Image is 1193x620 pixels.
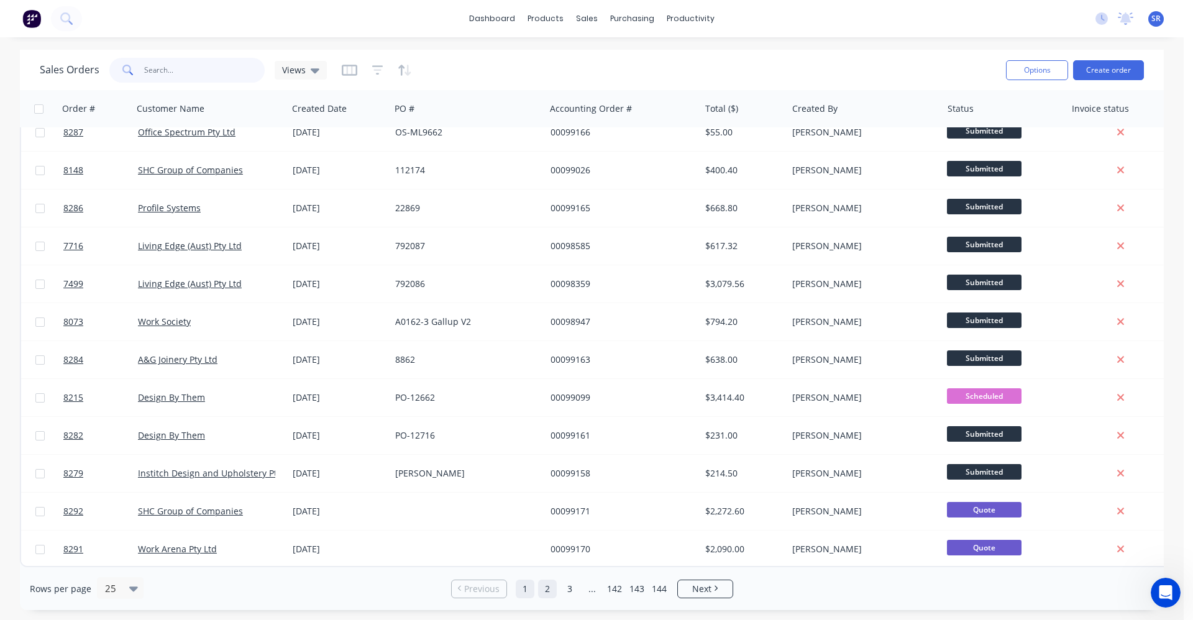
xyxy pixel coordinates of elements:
[63,189,138,227] a: 8286
[792,278,930,290] div: [PERSON_NAME]
[692,583,711,595] span: Next
[948,103,974,115] div: Status
[705,126,778,139] div: $55.00
[63,493,138,530] a: 8292
[40,64,99,76] h1: Sales Orders
[395,353,533,366] div: 8862
[792,316,930,328] div: [PERSON_NAME]
[395,278,533,290] div: 792086
[63,126,83,139] span: 8287
[63,265,138,303] a: 7499
[705,164,778,176] div: $400.40
[395,126,533,139] div: OS-ML9662
[293,467,385,480] div: [DATE]
[293,429,385,442] div: [DATE]
[63,391,83,404] span: 8215
[947,161,1022,176] span: Submitted
[293,543,385,555] div: [DATE]
[463,9,521,28] a: dashboard
[138,505,243,517] a: SHC Group of Companies
[792,164,930,176] div: [PERSON_NAME]
[705,543,778,555] div: $2,090.00
[395,316,533,328] div: A0162-3 Gallup V2
[947,464,1022,480] span: Submitted
[138,391,205,403] a: Design By Them
[551,505,688,517] div: 00099171
[395,103,414,115] div: PO #
[551,467,688,480] div: 00099158
[63,543,83,555] span: 8291
[63,455,138,492] a: 8279
[395,391,533,404] div: PO-12662
[560,580,579,598] a: Page 3
[395,467,533,480] div: [PERSON_NAME]
[538,580,557,598] a: Page 2
[293,353,385,366] div: [DATE]
[792,467,930,480] div: [PERSON_NAME]
[293,126,385,139] div: [DATE]
[705,278,778,290] div: $3,079.56
[63,227,138,265] a: 7716
[947,502,1022,517] span: Quote
[551,353,688,366] div: 00099163
[947,237,1022,252] span: Submitted
[705,353,778,366] div: $638.00
[452,583,506,595] a: Previous page
[605,580,624,598] a: Page 142
[947,123,1022,139] span: Submitted
[947,540,1022,555] span: Quote
[550,103,632,115] div: Accounting Order #
[63,467,83,480] span: 8279
[293,164,385,176] div: [DATE]
[705,391,778,404] div: $3,414.40
[551,240,688,252] div: 00098585
[63,429,83,442] span: 8282
[138,278,242,289] a: Living Edge (Aust) Pty Ltd
[947,426,1022,442] span: Submitted
[551,543,688,555] div: 00099170
[792,126,930,139] div: [PERSON_NAME]
[138,126,235,138] a: Office Spectrum Pty Ltd
[282,63,306,76] span: Views
[792,202,930,214] div: [PERSON_NAME]
[583,580,601,598] a: Jump forward
[395,164,533,176] div: 112174
[551,278,688,290] div: 00098359
[138,316,191,327] a: Work Society
[516,580,534,598] a: Page 1 is your current page
[947,388,1022,404] span: Scheduled
[947,199,1022,214] span: Submitted
[293,240,385,252] div: [DATE]
[395,202,533,214] div: 22869
[63,114,138,151] a: 8287
[705,505,778,517] div: $2,272.60
[551,202,688,214] div: 00099165
[650,580,669,598] a: Page 144
[947,312,1022,328] span: Submitted
[604,9,660,28] div: purchasing
[138,429,205,441] a: Design By Them
[293,316,385,328] div: [DATE]
[63,353,83,366] span: 8284
[792,543,930,555] div: [PERSON_NAME]
[63,316,83,328] span: 8073
[293,202,385,214] div: [DATE]
[22,9,41,28] img: Factory
[792,240,930,252] div: [PERSON_NAME]
[63,303,138,340] a: 8073
[551,316,688,328] div: 00098947
[138,164,243,176] a: SHC Group of Companies
[660,9,721,28] div: productivity
[551,391,688,404] div: 00099099
[1073,60,1144,80] button: Create order
[1151,13,1161,24] span: SR
[446,580,738,598] ul: Pagination
[705,240,778,252] div: $617.32
[30,583,91,595] span: Rows per page
[395,240,533,252] div: 792087
[144,58,265,83] input: Search...
[1006,60,1068,80] button: Options
[792,429,930,442] div: [PERSON_NAME]
[63,152,138,189] a: 8148
[792,103,838,115] div: Created By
